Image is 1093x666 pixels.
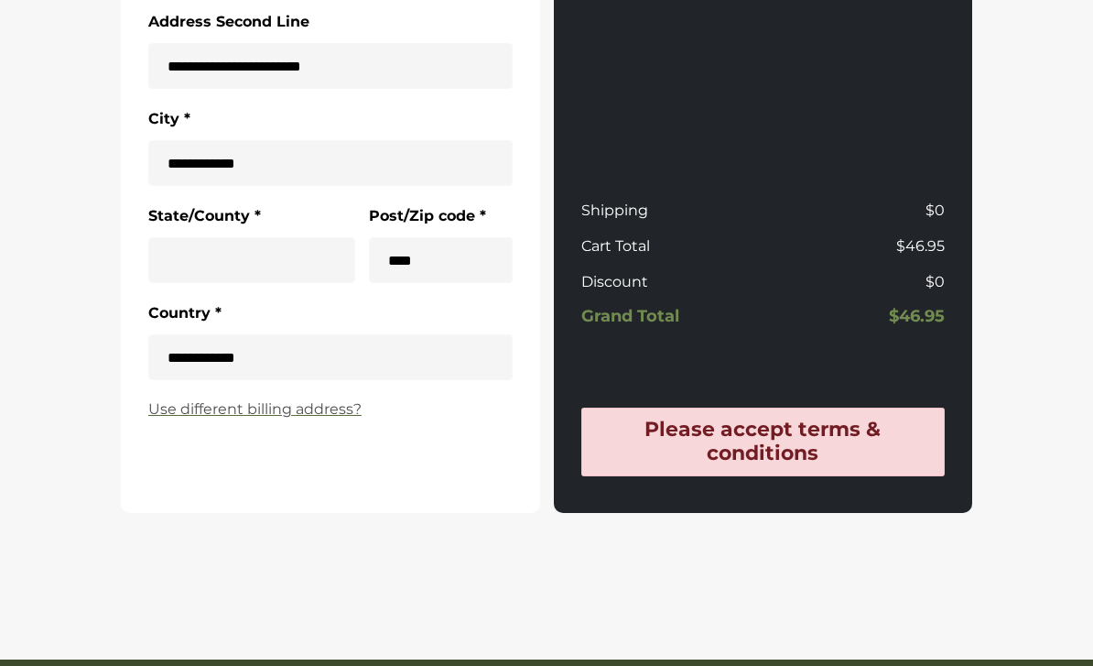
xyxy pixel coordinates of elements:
a: Use different billing address? [148,399,513,420]
label: City * [148,107,190,131]
p: Cart Total [581,235,756,257]
label: Address Second Line [148,10,309,34]
p: $0 [770,271,945,293]
p: $46.95 [770,235,945,257]
h4: Please accept terms & conditions [591,418,936,466]
h5: Grand Total [581,307,756,327]
p: Shipping [581,200,756,222]
h5: $46.95 [770,307,945,327]
p: $0 [770,200,945,222]
p: Discount [581,271,756,293]
label: Country * [148,301,222,325]
label: Post/Zip code * [369,204,486,228]
label: State/County * [148,204,261,228]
